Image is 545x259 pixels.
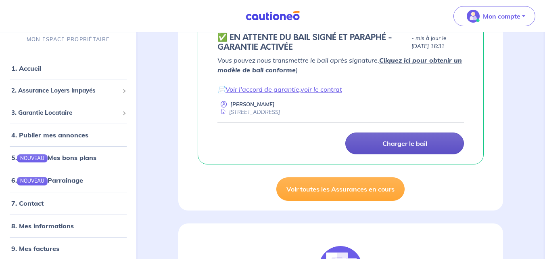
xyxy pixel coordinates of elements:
[217,33,408,52] h5: ✅️️️ EN ATTENTE DU BAIL SIGNÉ ET PARAPHÉ - GARANTIE ACTIVÉE
[11,244,59,253] a: 9. Mes factures
[3,127,133,143] div: 4. Publier mes annonces
[11,176,83,184] a: 6.NOUVEAUParrainage
[217,33,464,52] div: state: CONTRACT-SIGNED, Context: IN-LANDLORD,IS-GL-CAUTION-IN-LANDLORD
[226,85,299,93] a: Voir l'accord de garantie
[11,199,44,207] a: 7. Contact
[11,222,74,230] a: 8. Mes informations
[3,218,133,234] div: 8. Mes informations
[345,133,464,154] a: Charger le bail
[217,56,462,74] a: Cliquez ici pour obtenir un modèle de bail conforme
[11,154,96,162] a: 5.NOUVEAUMes bons plans
[11,86,119,95] span: 2. Assurance Loyers Impayés
[483,11,520,21] p: Mon compte
[3,240,133,257] div: 9. Mes factures
[3,195,133,211] div: 7. Contact
[3,172,133,188] div: 6.NOUVEAUParrainage
[27,36,110,43] p: MON ESPACE PROPRIÉTAIRE
[411,34,464,51] p: - mis à jour le [DATE] 16:31
[467,10,480,23] img: illu_account_valid_menu.svg
[242,11,303,21] img: Cautioneo
[230,101,275,108] p: [PERSON_NAME]
[217,108,280,116] div: [STREET_ADDRESS]
[453,6,535,26] button: illu_account_valid_menu.svgMon compte
[3,83,133,99] div: 2. Assurance Loyers Impayés
[3,105,133,121] div: 3. Garantie Locataire
[11,131,88,139] a: 4. Publier mes annonces
[11,64,41,72] a: 1. Accueil
[217,56,462,74] em: Vous pouvez nous transmettre le bail après signature. )
[11,108,119,118] span: 3. Garantie Locataire
[276,177,405,201] a: Voir toutes les Assurances en cours
[3,60,133,76] div: 1. Accueil
[382,139,427,147] p: Charger le bail
[301,85,342,93] a: voir le contrat
[3,150,133,166] div: 5.NOUVEAUMes bons plans
[217,85,342,93] em: 📄 ,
